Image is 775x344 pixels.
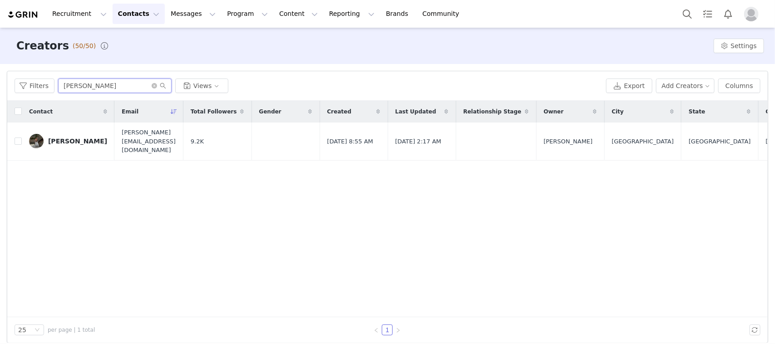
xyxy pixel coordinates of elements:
a: Brands [380,4,416,24]
img: a7f72bbd-4405-4249-9ffc-2dea96b16e9c.jpg [29,134,44,148]
input: Search... [58,79,172,93]
button: Add Creators [656,79,715,93]
button: Profile [739,7,768,21]
span: Created [327,108,351,116]
span: [PERSON_NAME][EMAIL_ADDRESS][DOMAIN_NAME] [122,128,176,155]
button: Messages [165,4,221,24]
a: Tasks [698,4,718,24]
button: Program [222,4,273,24]
span: Contact [29,108,53,116]
div: [PERSON_NAME] [48,138,107,145]
span: State [689,108,705,116]
span: Total Followers [191,108,237,116]
span: Owner [544,108,564,116]
button: Content [274,4,323,24]
i: icon: right [395,328,401,333]
i: icon: down [35,327,40,334]
span: [PERSON_NAME] [544,137,593,146]
button: Settings [714,39,764,53]
i: icon: search [160,83,166,89]
button: Notifications [718,4,738,24]
button: Search [677,4,697,24]
a: [PERSON_NAME] [29,134,107,148]
li: Previous Page [371,324,382,335]
button: Reporting [324,4,380,24]
img: grin logo [7,10,39,19]
a: 1 [382,325,392,335]
button: Views [175,79,228,93]
span: City [612,108,624,116]
li: Next Page [393,324,404,335]
button: Recruitment [47,4,112,24]
div: 25 [18,325,26,335]
i: icon: close-circle [152,83,157,88]
span: [DATE] 8:55 AM [327,137,374,146]
span: (50/50) [73,41,96,51]
a: Community [417,4,469,24]
li: 1 [382,324,393,335]
span: Relationship Stage [464,108,522,116]
button: Export [606,79,652,93]
img: placeholder-profile.jpg [744,7,759,21]
span: per page | 1 total [48,326,95,334]
h3: Creators [16,38,69,54]
span: Email [122,108,138,116]
span: Gender [259,108,281,116]
span: [GEOGRAPHIC_DATA] [689,137,751,146]
span: [GEOGRAPHIC_DATA] [612,137,674,146]
button: Contacts [113,4,165,24]
button: Filters [15,79,54,93]
i: icon: left [374,328,379,333]
span: [DATE] 2:17 AM [395,137,442,146]
span: 9.2K [191,137,204,146]
span: Last Updated [395,108,436,116]
button: Columns [718,79,760,93]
